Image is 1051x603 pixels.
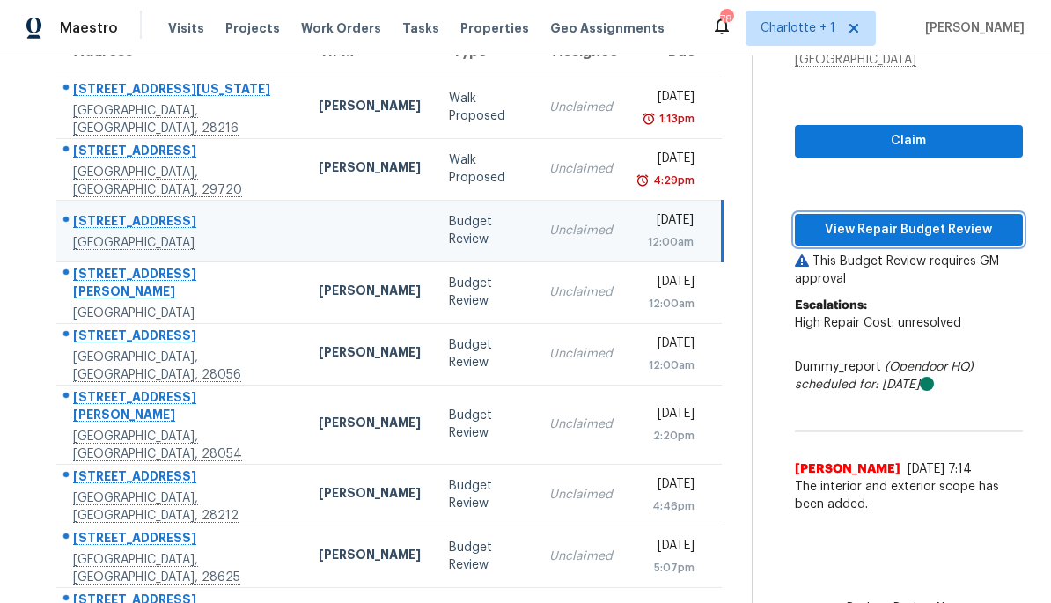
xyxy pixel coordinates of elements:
[795,460,900,478] span: [PERSON_NAME]
[60,19,118,37] span: Maestro
[641,233,693,251] div: 12:00am
[641,211,693,233] div: [DATE]
[795,299,867,312] b: Escalations:
[449,477,522,512] div: Budget Review
[641,335,695,357] div: [DATE]
[449,407,522,442] div: Budget Review
[319,343,421,365] div: [PERSON_NAME]
[656,110,695,128] div: 1:13pm
[641,405,695,427] div: [DATE]
[641,295,695,313] div: 12:00am
[449,539,522,574] div: Budget Review
[795,125,1023,158] button: Claim
[720,11,732,28] div: 78
[809,219,1009,241] span: View Repair Budget Review
[809,130,1009,152] span: Claim
[761,19,835,37] span: Charlotte + 1
[225,19,280,37] span: Projects
[650,172,695,189] div: 4:29pm
[319,282,421,304] div: [PERSON_NAME]
[549,222,613,239] div: Unclaimed
[449,213,522,248] div: Budget Review
[795,478,1023,513] span: The interior and exterior scope has been added.
[549,548,613,565] div: Unclaimed
[549,486,613,504] div: Unclaimed
[795,214,1023,246] button: View Repair Budget Review
[641,537,695,559] div: [DATE]
[549,415,613,433] div: Unclaimed
[549,160,613,178] div: Unclaimed
[642,110,656,128] img: Overdue Alarm Icon
[795,317,961,329] span: High Repair Cost: unresolved
[449,336,522,371] div: Budget Review
[449,151,522,187] div: Walk Proposed
[449,275,522,310] div: Budget Review
[918,19,1025,37] span: [PERSON_NAME]
[319,97,421,119] div: [PERSON_NAME]
[795,358,1023,393] div: Dummy_report
[449,90,522,125] div: Walk Proposed
[795,379,920,391] i: scheduled for: [DATE]
[460,19,529,37] span: Properties
[641,88,695,110] div: [DATE]
[549,283,613,301] div: Unclaimed
[319,414,421,436] div: [PERSON_NAME]
[402,22,439,34] span: Tasks
[168,19,204,37] span: Visits
[641,150,695,172] div: [DATE]
[636,172,650,189] img: Overdue Alarm Icon
[908,463,972,475] span: [DATE] 7:14
[641,475,695,497] div: [DATE]
[885,361,974,373] i: (Opendoor HQ)
[641,357,695,374] div: 12:00am
[550,19,665,37] span: Geo Assignments
[641,497,695,515] div: 4:46pm
[641,559,695,577] div: 5:07pm
[319,484,421,506] div: [PERSON_NAME]
[301,19,381,37] span: Work Orders
[641,273,695,295] div: [DATE]
[549,345,613,363] div: Unclaimed
[549,99,613,116] div: Unclaimed
[641,427,695,445] div: 2:20pm
[319,158,421,180] div: [PERSON_NAME]
[795,253,1023,288] p: This Budget Review requires GM approval
[319,546,421,568] div: [PERSON_NAME]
